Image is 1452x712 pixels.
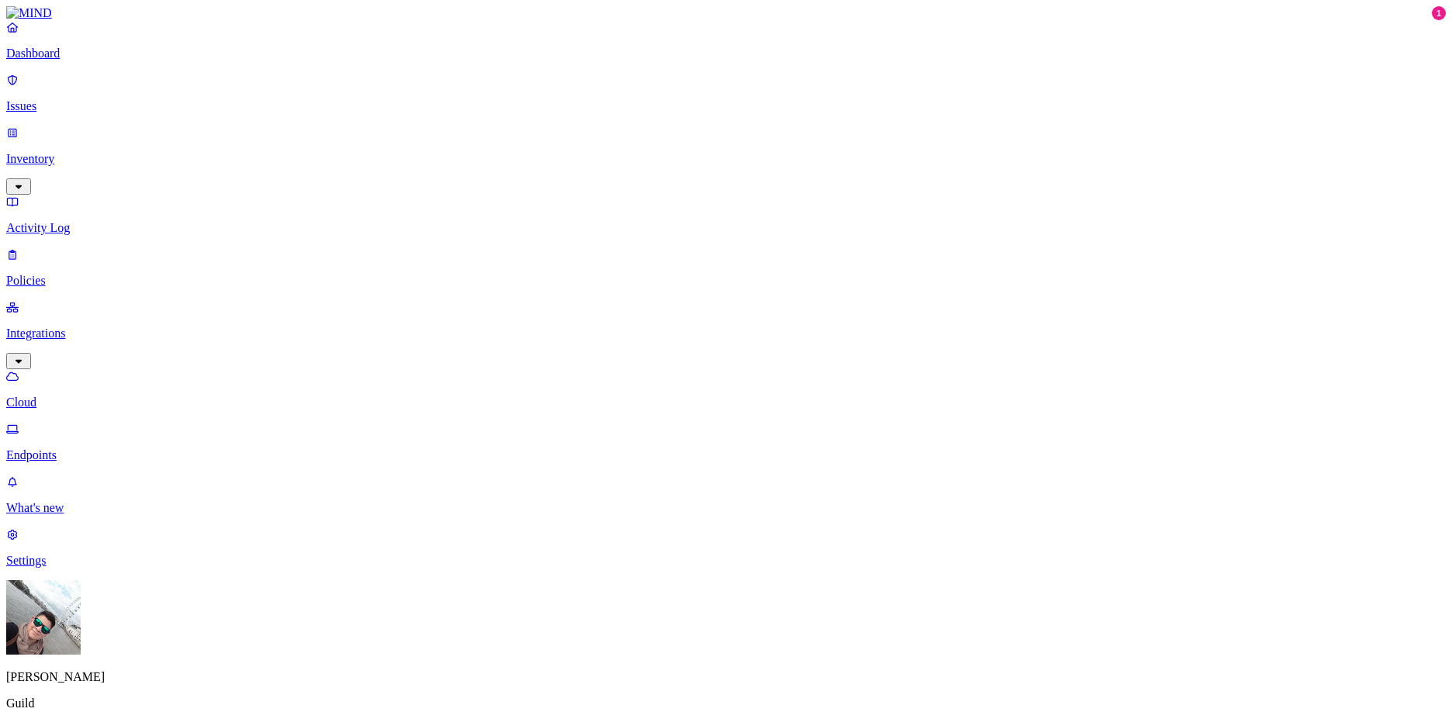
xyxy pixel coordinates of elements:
a: What's new [6,475,1446,515]
img: MIND [6,6,52,20]
div: 1 [1432,6,1446,20]
p: Policies [6,274,1446,288]
a: MIND [6,6,1446,20]
p: Activity Log [6,221,1446,235]
a: Inventory [6,126,1446,192]
p: Dashboard [6,47,1446,60]
a: Settings [6,527,1446,568]
p: Settings [6,554,1446,568]
a: Dashboard [6,20,1446,60]
p: What's new [6,501,1446,515]
p: Endpoints [6,448,1446,462]
a: Issues [6,73,1446,113]
img: Lula Insfran [6,580,81,655]
p: Issues [6,99,1446,113]
a: Activity Log [6,195,1446,235]
p: [PERSON_NAME] [6,670,1446,684]
a: Cloud [6,369,1446,410]
p: Guild [6,696,1446,710]
p: Inventory [6,152,1446,166]
p: Cloud [6,396,1446,410]
a: Integrations [6,300,1446,367]
p: Integrations [6,327,1446,340]
a: Policies [6,247,1446,288]
a: Endpoints [6,422,1446,462]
